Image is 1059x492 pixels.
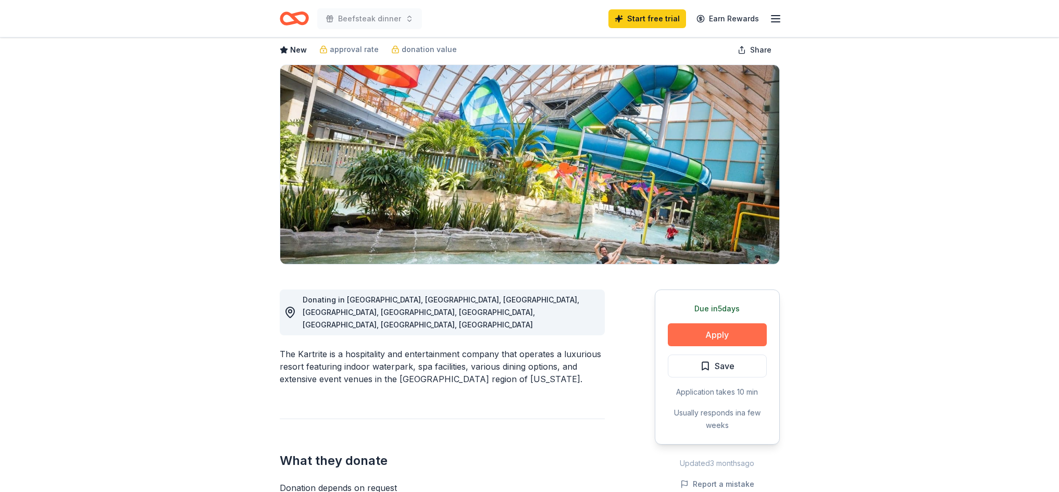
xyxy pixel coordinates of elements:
img: Image for The Kartrite [280,65,779,264]
span: Share [750,44,771,56]
span: donation value [402,43,457,56]
h2: What they donate [280,452,605,469]
button: Share [729,40,780,60]
a: Home [280,6,309,31]
a: donation value [391,43,457,56]
span: New [290,44,307,56]
div: Usually responds in a few weeks [668,407,767,432]
button: Apply [668,323,767,346]
span: Beefsteak dinner [338,12,401,25]
div: Application takes 10 min [668,386,767,398]
div: The Kartrite is a hospitality and entertainment company that operates a luxurious resort featurin... [280,348,605,385]
a: Start free trial [608,9,686,28]
a: Earn Rewards [690,9,765,28]
button: Report a mistake [680,478,754,490]
div: Due in 5 days [668,302,767,315]
a: approval rate [319,43,379,56]
div: Updated 3 months ago [655,457,780,470]
button: Beefsteak dinner [317,8,422,29]
button: Save [668,355,767,377]
span: approval rate [330,43,379,56]
span: Save [715,359,734,373]
span: Donating in [GEOGRAPHIC_DATA], [GEOGRAPHIC_DATA], [GEOGRAPHIC_DATA], [GEOGRAPHIC_DATA], [GEOGRAPH... [303,295,579,329]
